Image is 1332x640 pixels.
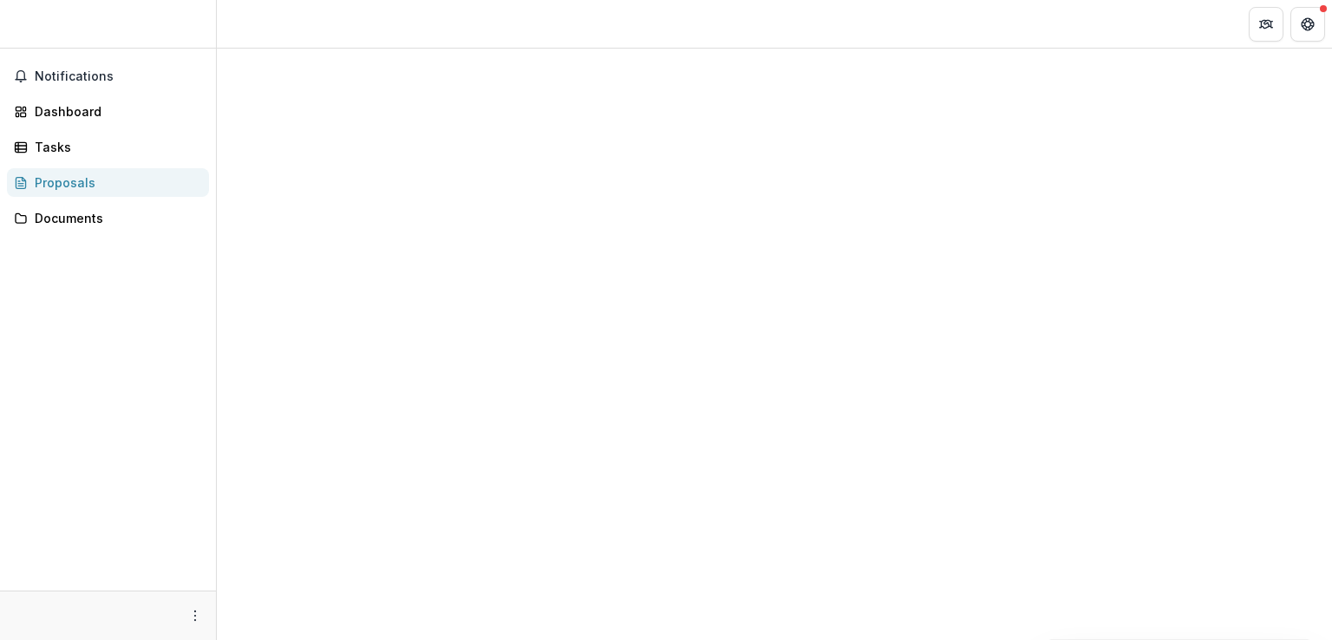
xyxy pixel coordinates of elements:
button: Notifications [7,62,209,90]
div: Proposals [35,173,195,192]
a: Dashboard [7,97,209,126]
a: Proposals [7,168,209,197]
span: Notifications [35,69,202,84]
button: Get Help [1290,7,1325,42]
div: Dashboard [35,102,195,121]
button: More [185,605,206,626]
div: Documents [35,209,195,227]
a: Tasks [7,133,209,161]
button: Partners [1249,7,1283,42]
a: Documents [7,204,209,232]
div: Tasks [35,138,195,156]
